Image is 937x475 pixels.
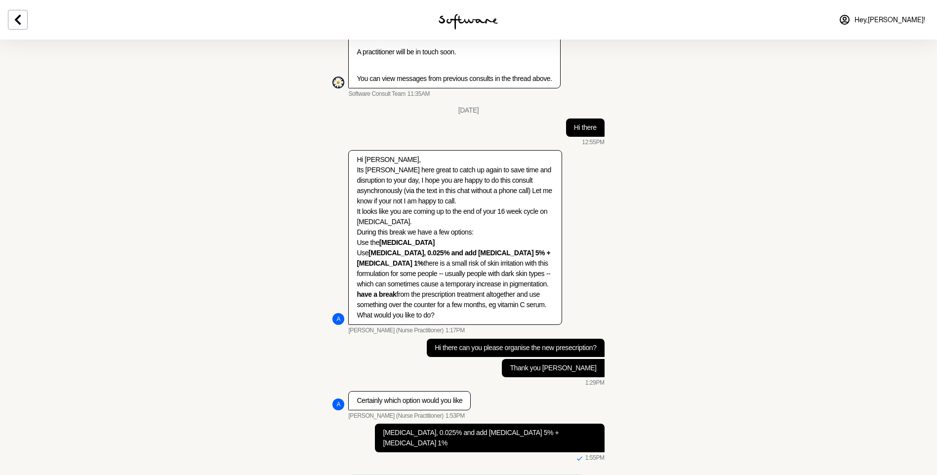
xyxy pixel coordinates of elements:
span: [PERSON_NAME] (Nurse Practitioner) [348,412,443,420]
p: Thank you [PERSON_NAME] [510,363,596,373]
time: 2025-08-20T03:29:26.176Z [585,379,605,387]
time: 2025-08-20T02:55:02.581Z [582,139,604,147]
p: [MEDICAL_DATA], 0.025% and add [MEDICAL_DATA] 5% + [MEDICAL_DATA] 1% [383,428,596,448]
time: 2025-06-14T01:35:05.876Z [407,90,430,98]
time: 2025-08-20T03:55:07.926Z [585,454,605,462]
time: 2025-08-20T03:53:19.761Z [446,412,465,420]
li: Use there is a small risk of skin irritation with this formulation for some people -- usually peo... [357,248,553,289]
time: 2025-08-20T03:17:04.450Z [446,327,465,335]
div: A [332,398,344,410]
li: from the prescription treatment altogether and use something over the counter for a few months, e... [357,289,553,320]
p: Hi there [574,122,597,133]
strong: [MEDICAL_DATA] [379,238,435,246]
p: Hi [PERSON_NAME], Its [PERSON_NAME] here great to catch up again to save time and disruption to y... [357,155,553,237]
div: Annie Butler (Nurse Practitioner) [332,313,344,325]
strong: [MEDICAL_DATA], 0.025% and add [MEDICAL_DATA] 5% + [MEDICAL_DATA] 1% [357,249,550,267]
p: You can view messages from previous consults in the thread above. [357,74,552,84]
span: Hey, [PERSON_NAME] ! [855,16,925,24]
p: A practitioner will be in touch soon. [357,47,552,57]
img: software logo [439,14,498,30]
a: Hey,[PERSON_NAME]! [833,8,931,32]
p: Certainly which option would you like [357,396,462,406]
div: Annie Butler (Nurse Practitioner) [332,398,344,410]
span: Software Consult Team [348,90,405,98]
li: Use the [357,237,553,248]
p: Hi there can you please organise the new presecription? [435,343,596,353]
span: [PERSON_NAME] (Nurse Practitioner) [348,327,443,335]
div: A [332,313,344,325]
div: Software Consult Team [332,77,344,88]
div: [DATE] [458,106,479,115]
img: S [332,77,344,88]
strong: have a break [357,290,396,298]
